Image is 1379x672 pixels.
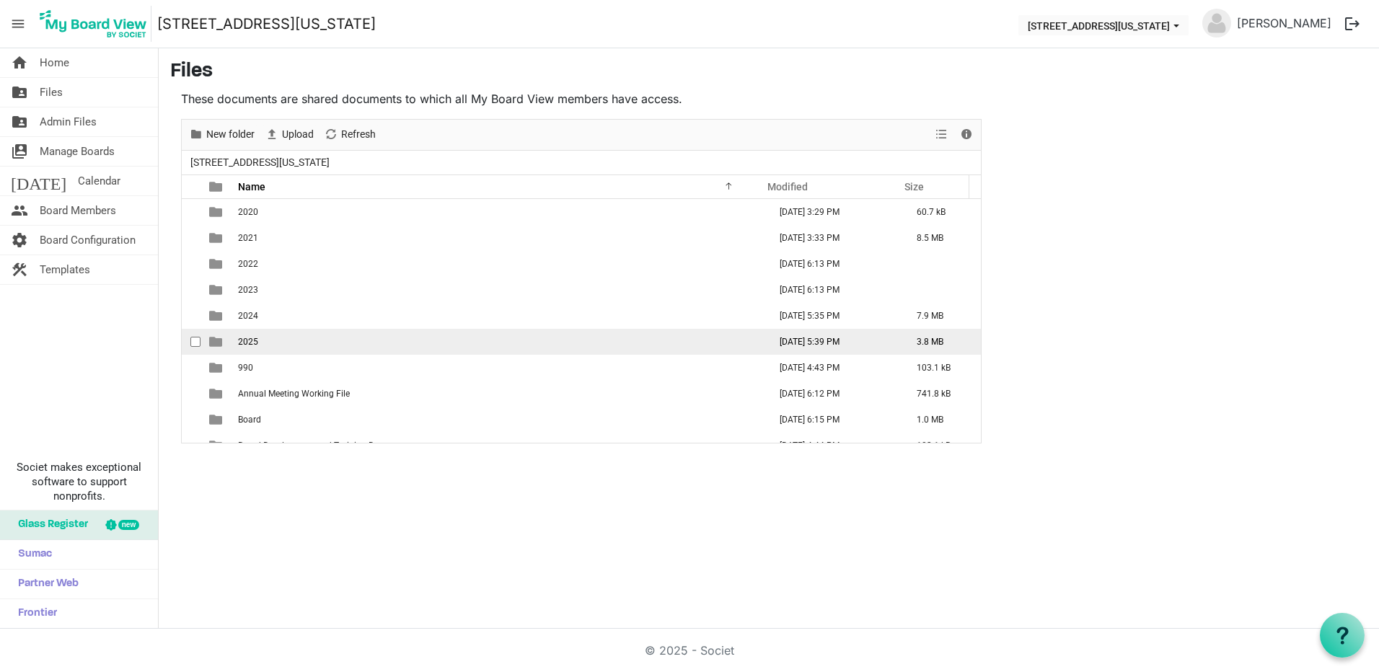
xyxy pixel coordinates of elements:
td: checkbox [182,329,201,355]
td: checkbox [182,277,201,303]
span: Size [904,181,924,193]
span: Societ makes exceptional software to support nonprofits. [6,460,151,503]
span: 2022 [238,259,258,269]
td: 1.0 MB is template cell column header Size [902,407,981,433]
td: May 25, 2025 6:13 PM column header Modified [765,251,902,277]
td: 7.9 MB is template cell column header Size [902,303,981,329]
td: 2022 is template cell column header Name [234,251,765,277]
span: Sumac [11,540,52,569]
span: 2024 [238,311,258,321]
span: menu [4,10,32,37]
td: is template cell column header type [201,225,234,251]
td: checkbox [182,303,201,329]
button: logout [1337,9,1367,39]
td: 3.8 MB is template cell column header Size [902,329,981,355]
span: Admin Files [40,107,97,136]
td: checkbox [182,225,201,251]
td: 2021 is template cell column header Name [234,225,765,251]
td: May 25, 2025 6:12 PM column header Modified [765,381,902,407]
span: [STREET_ADDRESS][US_STATE] [188,154,332,172]
span: Board Configuration [40,226,136,255]
td: Board Development and Training Documents is template cell column header Name [234,433,765,459]
img: no-profile-picture.svg [1202,9,1231,37]
td: 990 is template cell column header Name [234,355,765,381]
td: is template cell column header Size [902,251,981,277]
span: construction [11,255,28,284]
td: 2024 is template cell column header Name [234,303,765,329]
span: folder_shared [11,78,28,107]
td: August 10, 2025 5:39 PM column header Modified [765,329,902,355]
td: is template cell column header type [201,277,234,303]
td: 60.7 kB is template cell column header Size [902,199,981,225]
span: [DATE] [11,167,66,195]
td: is template cell column header type [201,199,234,225]
span: Name [238,181,265,193]
span: 2021 [238,233,258,243]
span: Annual Meeting Working File [238,389,350,399]
span: settings [11,226,28,255]
td: May 25, 2025 3:29 PM column header Modified [765,199,902,225]
td: Annual Meeting Working File is template cell column header Name [234,381,765,407]
td: is template cell column header Size [902,277,981,303]
td: May 25, 2025 4:44 PM column header Modified [765,433,902,459]
td: is template cell column header type [201,329,234,355]
span: Calendar [78,167,120,195]
td: 2025 is template cell column header Name [234,329,765,355]
a: [STREET_ADDRESS][US_STATE] [157,9,376,38]
div: Upload [260,120,319,150]
span: Board Members [40,196,116,225]
div: Refresh [319,120,381,150]
td: May 25, 2025 3:33 PM column header Modified [765,225,902,251]
td: is template cell column header type [201,433,234,459]
td: is template cell column header type [201,251,234,277]
a: [PERSON_NAME] [1231,9,1337,37]
button: Refresh [322,125,379,143]
td: May 25, 2025 5:35 PM column header Modified [765,303,902,329]
button: Upload [263,125,317,143]
span: Files [40,78,63,107]
button: View dropdownbutton [933,125,950,143]
td: checkbox [182,433,201,459]
span: 990 [238,363,253,373]
td: May 25, 2025 6:15 PM column header Modified [765,407,902,433]
td: 8.5 MB is template cell column header Size [902,225,981,251]
span: Upload [281,125,315,143]
td: checkbox [182,251,201,277]
span: Modified [767,181,808,193]
span: Templates [40,255,90,284]
span: 2023 [238,285,258,295]
td: is template cell column header type [201,407,234,433]
button: Details [957,125,977,143]
td: is template cell column header type [201,381,234,407]
td: 103.1 kB is template cell column header Size [902,433,981,459]
td: checkbox [182,199,201,225]
span: folder_shared [11,107,28,136]
td: is template cell column header type [201,355,234,381]
h3: Files [170,60,1367,84]
span: Refresh [340,125,377,143]
td: Board is template cell column header Name [234,407,765,433]
button: New folder [187,125,257,143]
span: Board [238,415,261,425]
span: Partner Web [11,570,79,598]
span: home [11,48,28,77]
div: View [930,120,954,150]
span: people [11,196,28,225]
span: 2025 [238,337,258,347]
a: My Board View Logo [35,6,157,42]
button: 216 E Washington Blvd dropdownbutton [1018,15,1189,35]
span: Glass Register [11,510,88,539]
span: 2020 [238,207,258,217]
td: checkbox [182,407,201,433]
div: New folder [184,120,260,150]
td: checkbox [182,355,201,381]
div: Details [954,120,979,150]
td: May 25, 2025 6:13 PM column header Modified [765,277,902,303]
a: © 2025 - Societ [645,643,734,658]
td: 103.1 kB is template cell column header Size [902,355,981,381]
p: These documents are shared documents to which all My Board View members have access. [181,90,982,107]
span: Home [40,48,69,77]
td: is template cell column header type [201,303,234,329]
span: New folder [205,125,256,143]
td: 2020 is template cell column header Name [234,199,765,225]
